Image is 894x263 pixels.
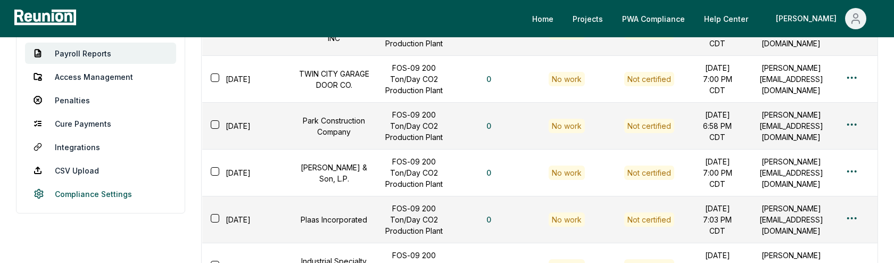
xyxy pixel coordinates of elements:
td: FOS-09 200 Ton/Day CO2 Production Plant [376,56,452,103]
td: [PERSON_NAME][EMAIL_ADDRESS][DOMAIN_NAME] [743,56,839,103]
a: Integrations [25,136,176,158]
div: No work [549,72,585,86]
a: Cure Payments [25,113,176,134]
td: [PERSON_NAME][EMAIL_ADDRESS][DOMAIN_NAME] [743,150,839,196]
button: 0 [478,69,500,90]
nav: Main [524,8,883,29]
div: No work [549,119,585,133]
button: Not certified [624,72,674,86]
td: [PERSON_NAME][EMAIL_ADDRESS][DOMAIN_NAME] [743,103,839,150]
div: [DATE] [209,118,293,134]
a: CSV Upload [25,160,176,181]
button: Not certified [624,212,674,226]
a: Payroll Reports [25,43,176,64]
td: [DATE] 7:03 PM CDT [691,196,743,243]
a: Access Management [25,66,176,87]
a: Home [524,8,562,29]
button: 0 [478,116,500,137]
td: Plaas Incorporated [292,196,376,243]
div: No work [549,166,585,179]
button: Not certified [624,166,674,179]
a: PWA Compliance [614,8,693,29]
td: FOS-09 200 Ton/Day CO2 Production Plant [376,150,452,196]
td: TWIN CITY GARAGE DOOR CO. [292,56,376,103]
div: [DATE] [209,212,293,227]
td: [DATE] 7:00 PM CDT [691,56,743,103]
td: FOS-09 200 Ton/Day CO2 Production Plant [376,196,452,243]
a: Penalties [25,89,176,111]
a: Compliance Settings [25,183,176,204]
td: [PERSON_NAME][EMAIL_ADDRESS][DOMAIN_NAME] [743,196,839,243]
td: [PERSON_NAME] & Son, L.P. [292,150,376,196]
button: 0 [478,209,500,231]
div: [DATE] [209,165,293,180]
td: Park Construction Company [292,103,376,150]
button: [PERSON_NAME] [767,8,875,29]
td: FOS-09 200 Ton/Day CO2 Production Plant [376,103,452,150]
div: [DATE] [209,71,293,87]
td: [DATE] 7:00 PM CDT [691,150,743,196]
div: No work [549,212,585,226]
button: 0 [478,162,500,184]
a: Projects [564,8,611,29]
button: Not certified [624,119,674,133]
div: [PERSON_NAME] [776,8,841,29]
a: Help Center [696,8,757,29]
td: [DATE] 6:58 PM CDT [691,103,743,150]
